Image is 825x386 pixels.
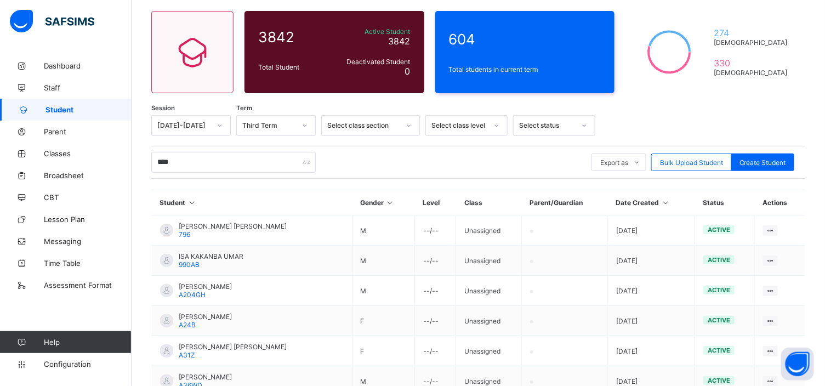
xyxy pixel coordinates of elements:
span: Session [151,104,175,112]
td: M [352,215,415,246]
span: Total students in current term [449,65,601,73]
span: active [708,377,730,384]
th: Date Created [608,190,695,215]
td: Unassigned [456,336,522,366]
td: [DATE] [608,306,695,336]
td: [DATE] [608,276,695,306]
span: A31Z [179,351,195,359]
span: [PERSON_NAME] [PERSON_NAME] [179,222,287,230]
span: active [708,256,730,264]
i: Sort in Ascending Order [661,198,670,207]
span: 0 [405,66,411,77]
div: Third Term [242,122,295,130]
span: 604 [449,31,601,48]
td: Unassigned [456,246,522,276]
td: F [352,336,415,366]
span: 274 [714,27,792,38]
span: [PERSON_NAME] [179,313,232,321]
div: Select class level [431,122,487,130]
span: Time Table [44,259,132,268]
span: 990AB [179,260,200,269]
span: Help [44,338,131,347]
span: [PERSON_NAME] [PERSON_NAME] [179,343,287,351]
span: Dashboard [44,61,132,70]
div: [DATE]-[DATE] [157,122,210,130]
span: [DEMOGRAPHIC_DATA] [714,69,792,77]
span: [PERSON_NAME] [179,373,232,381]
th: Level [415,190,456,215]
td: Unassigned [456,215,522,246]
th: Student [152,190,352,215]
td: Unassigned [456,276,522,306]
span: active [708,316,730,324]
span: A204GH [179,291,206,299]
td: M [352,246,415,276]
span: Term [236,104,252,112]
td: [DATE] [608,246,695,276]
td: [DATE] [608,336,695,366]
span: Configuration [44,360,131,368]
span: Messaging [44,237,132,246]
span: 3842 [389,36,411,47]
i: Sort in Ascending Order [187,198,197,207]
td: --/-- [415,336,456,366]
span: Active Student [333,27,411,36]
div: Total Student [255,60,330,74]
th: Class [456,190,522,215]
span: A24B [179,321,196,329]
span: CBT [44,193,132,202]
th: Status [695,190,755,215]
div: Select status [519,122,575,130]
span: Lesson Plan [44,215,132,224]
span: Broadsheet [44,171,132,180]
span: Create Student [739,158,786,167]
span: [PERSON_NAME] [179,282,232,291]
span: Bulk Upload Student [660,158,723,167]
div: Select class section [327,122,400,130]
td: --/-- [415,276,456,306]
span: Student [45,105,132,114]
span: active [708,226,730,234]
span: 3842 [258,29,327,46]
td: [DATE] [608,215,695,246]
span: active [708,286,730,294]
td: Unassigned [456,306,522,336]
span: Parent [44,127,132,136]
span: Assessment Format [44,281,132,289]
span: Export as [600,158,628,167]
th: Parent/Guardian [522,190,608,215]
th: Actions [754,190,805,215]
td: --/-- [415,246,456,276]
td: M [352,276,415,306]
span: Deactivated Student [333,58,411,66]
img: safsims [10,10,94,33]
span: 330 [714,58,792,69]
span: active [708,347,730,354]
button: Open asap [781,348,814,381]
span: [DEMOGRAPHIC_DATA] [714,38,792,47]
td: F [352,306,415,336]
span: Classes [44,149,132,158]
span: 796 [179,230,190,239]
span: Staff [44,83,132,92]
td: --/-- [415,306,456,336]
td: --/-- [415,215,456,246]
th: Gender [352,190,415,215]
span: ISA KAKANBA UMAR [179,252,243,260]
i: Sort in Ascending Order [385,198,395,207]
